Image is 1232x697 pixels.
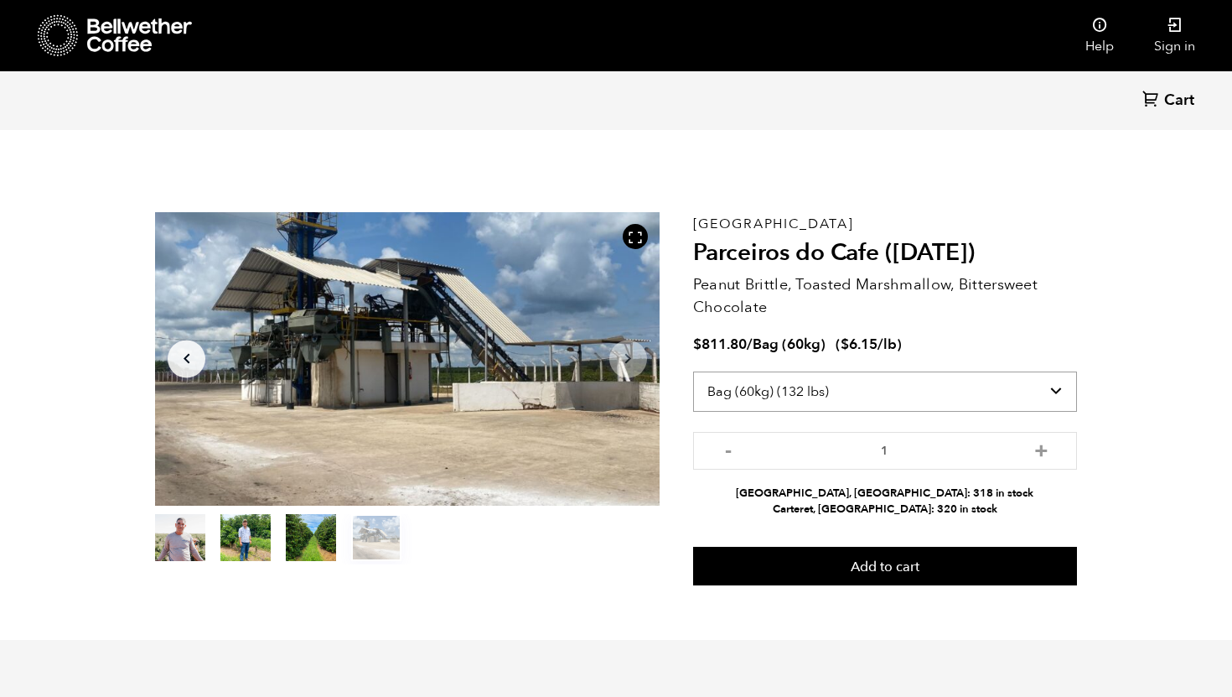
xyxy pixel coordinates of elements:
button: - [718,440,739,457]
span: Cart [1164,91,1194,111]
span: $ [841,335,849,354]
bdi: 6.15 [841,335,877,354]
span: Bag (60kg) [753,335,826,354]
span: / [747,335,753,354]
a: Cart [1142,90,1198,112]
h2: Parceiros do Cafe ([DATE]) [693,239,1077,268]
p: Peanut Brittle, Toasted Marshmallow, Bittersweet Chocolate [693,273,1077,319]
span: /lb [877,335,897,354]
li: [GEOGRAPHIC_DATA], [GEOGRAPHIC_DATA]: 318 in stock [693,486,1077,502]
li: Carteret, [GEOGRAPHIC_DATA]: 320 in stock [693,502,1077,518]
bdi: 811.80 [693,335,747,354]
button: Add to cart [693,547,1077,585]
button: + [1031,440,1052,457]
span: ( ) [836,335,902,354]
span: $ [693,335,701,354]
